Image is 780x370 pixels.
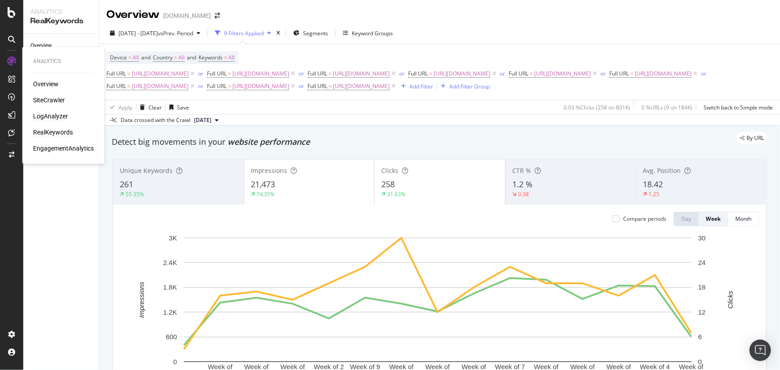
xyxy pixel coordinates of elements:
[299,82,304,90] button: or
[609,70,629,77] span: Full URL
[228,82,231,90] span: =
[127,70,131,77] span: =
[649,190,659,198] div: 1.25
[33,144,94,153] a: EngagementAnalytics
[303,29,328,37] span: Segments
[299,69,304,78] button: or
[681,215,691,223] div: Day
[106,100,132,114] button: Apply
[158,29,193,37] span: vs Prev. Period
[224,29,264,37] div: 9 Filters Applied
[408,70,428,77] span: Full URL
[207,70,227,77] span: Full URL
[166,333,177,341] text: 600
[110,54,127,61] span: Device
[173,358,177,366] text: 0
[509,70,528,77] span: Full URL
[194,116,211,124] span: 2025 Aug. 9th
[228,70,231,77] span: =
[512,179,532,189] span: 1.2 %
[232,67,289,80] span: [URL][DOMAIN_NAME]
[198,54,223,61] span: Keywords
[106,82,126,90] span: Full URL
[257,190,275,198] div: 74.35%
[339,26,396,40] button: Keyword Groups
[163,308,177,316] text: 1.2K
[397,81,433,92] button: Add Filter
[564,104,630,111] div: 0.03 % Clicks ( 258 on 801K )
[33,80,59,89] div: Overview
[434,67,490,80] span: [URL][DOMAIN_NAME]
[33,112,68,121] a: LogAnalyzer
[251,179,275,189] span: 21,473
[118,104,132,111] div: Apply
[299,70,304,77] div: or
[706,215,721,223] div: Week
[449,83,490,90] div: Add Filter Group
[141,54,151,61] span: and
[750,340,771,361] div: Open Intercom Messenger
[132,80,189,92] span: [URL][DOMAIN_NAME]
[148,104,162,111] div: Clear
[534,67,591,80] span: [URL][DOMAIN_NAME]
[333,67,390,80] span: [URL][DOMAIN_NAME]
[699,212,728,226] button: Week
[30,41,93,50] a: Overview
[207,82,227,90] span: Full URL
[106,70,126,77] span: Full URL
[500,69,505,78] button: or
[409,83,433,90] div: Add Filter
[33,128,73,137] a: RealKeywords
[128,54,131,61] span: =
[643,179,663,189] span: 18.42
[136,100,162,114] button: Clear
[166,100,189,114] button: Save
[437,81,490,92] button: Add Filter Group
[30,7,92,16] div: Analytics
[33,96,65,105] a: SiteCrawler
[698,234,706,242] text: 30
[290,26,332,40] button: Segments
[736,132,767,144] div: legacy label
[635,67,691,80] span: [URL][DOMAIN_NAME]
[174,54,177,61] span: =
[121,116,190,124] div: Data crossed with the Crawl
[698,333,702,341] text: 6
[735,215,751,223] div: Month
[30,41,52,50] div: Overview
[726,290,734,308] text: Clicks
[33,58,94,65] div: Analytics
[701,69,706,78] button: or
[704,104,773,111] div: Switch back to Simple mode
[228,51,235,64] span: All
[190,115,222,126] button: [DATE]
[623,215,666,223] div: Compare periods
[308,70,327,77] span: Full URL
[126,190,144,198] div: 55.35%
[329,82,332,90] span: =
[163,284,177,291] text: 1.8K
[120,179,133,189] span: 261
[329,70,332,77] span: =
[352,29,393,37] div: Keyword Groups
[698,358,702,366] text: 0
[153,54,173,61] span: Country
[132,67,189,80] span: [URL][DOMAIN_NAME]
[198,82,203,90] div: or
[169,234,177,242] text: 3K
[333,80,390,92] span: [URL][DOMAIN_NAME]
[600,70,606,77] div: or
[138,282,145,318] text: Impressions
[641,104,692,111] div: 0 % URLs ( 9 on 184K )
[133,51,139,64] span: All
[106,7,160,22] div: Overview
[429,70,432,77] span: =
[224,54,227,61] span: =
[163,11,211,20] div: [DOMAIN_NAME]
[187,54,196,61] span: and
[177,104,189,111] div: Save
[178,51,185,64] span: All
